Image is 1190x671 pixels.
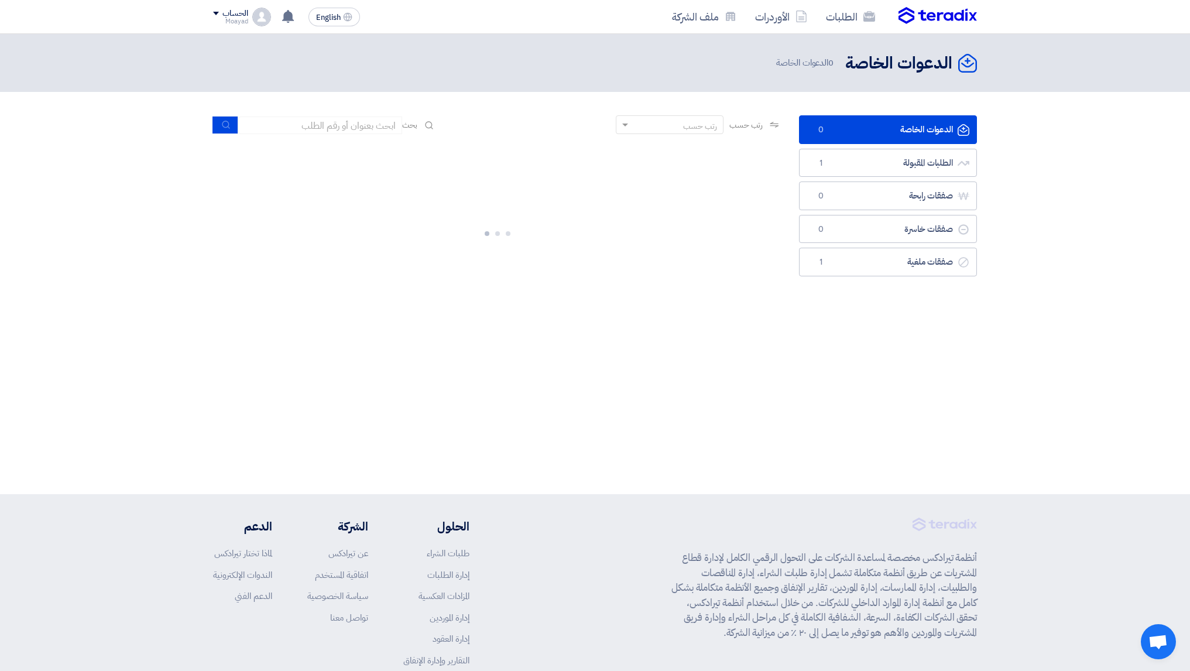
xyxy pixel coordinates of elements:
a: الطلبات المقبولة1 [799,149,977,177]
a: طلبات الشراء [427,547,469,560]
a: سياسة الخصوصية [307,590,368,602]
button: English [308,8,360,26]
a: الأوردرات [746,3,817,30]
img: profile_test.png [252,8,271,26]
a: عن تيرادكس [328,547,368,560]
a: صفقات رابحة0 [799,182,977,210]
div: Moayad [213,18,248,25]
a: إدارة الطلبات [427,569,469,581]
a: ملف الشركة [663,3,746,30]
a: لماذا تختار تيرادكس [214,547,272,560]
span: الدعوات الخاصة [776,56,836,70]
a: التقارير وإدارة الإنفاق [403,654,469,667]
a: إدارة الموردين [430,611,469,624]
span: 1 [814,158,828,169]
span: English [316,13,341,22]
input: ابحث بعنوان أو رقم الطلب [238,117,402,134]
a: صفقات ملغية1 [799,248,977,276]
a: الطلبات [817,3,884,30]
a: الدعوات الخاصة0 [799,115,977,144]
span: 0 [814,190,828,202]
span: بحث [402,119,417,131]
li: الدعم [213,518,272,535]
span: 1 [814,256,828,268]
span: 0 [828,56,834,69]
p: أنظمة تيرادكس مخصصة لمساعدة الشركات على التحول الرقمي الكامل لإدارة قطاع المشتريات عن طريق أنظمة ... [671,550,977,640]
a: المزادات العكسية [419,590,469,602]
a: اتفاقية المستخدم [315,569,368,581]
div: Open chat [1141,624,1176,659]
div: رتب حسب [683,120,717,132]
a: تواصل معنا [330,611,368,624]
a: الدعم الفني [235,590,272,602]
a: إدارة العقود [433,632,469,645]
img: Teradix logo [898,7,977,25]
div: الحساب [222,9,248,19]
a: الندوات الإلكترونية [213,569,272,581]
a: صفقات خاسرة0 [799,215,977,244]
span: 0 [814,224,828,235]
li: الحلول [403,518,469,535]
span: 0 [814,124,828,136]
li: الشركة [307,518,368,535]
span: رتب حسب [729,119,763,131]
h2: الدعوات الخاصة [845,52,952,75]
